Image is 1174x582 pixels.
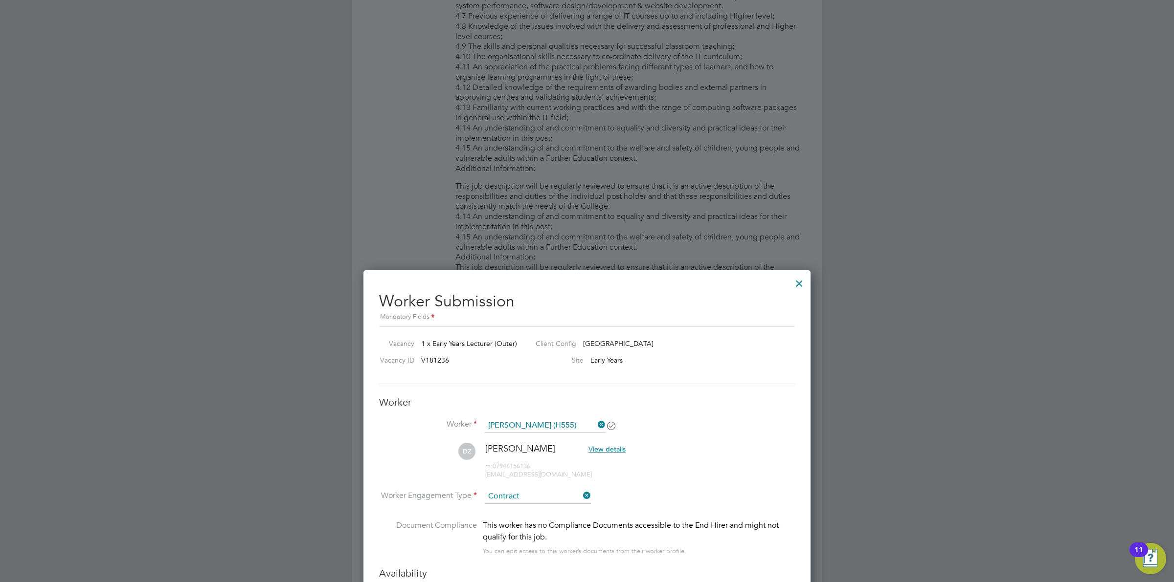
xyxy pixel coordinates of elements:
[458,443,475,460] span: DZ
[485,462,530,470] span: 07946156136
[583,339,654,348] span: [GEOGRAPHIC_DATA]
[421,339,517,348] span: 1 x Early Years Lecturer (Outer)
[528,356,584,365] label: Site
[421,356,449,365] span: V181236
[483,545,686,557] div: You can edit access to this worker’s documents from their worker profile.
[485,470,592,478] span: [EMAIL_ADDRESS][DOMAIN_NAME]
[379,396,795,409] h3: Worker
[485,418,606,433] input: Search for...
[379,419,477,430] label: Worker
[483,519,795,543] div: This worker has no Compliance Documents accessible to the End Hirer and might not qualify for thi...
[590,356,623,365] span: Early Years
[485,443,555,454] span: [PERSON_NAME]
[375,339,414,348] label: Vacancy
[1135,543,1166,574] button: Open Resource Center, 11 new notifications
[379,491,477,501] label: Worker Engagement Type
[375,356,414,365] label: Vacancy ID
[588,445,626,453] span: View details
[485,462,493,470] span: m:
[1134,550,1143,562] div: 11
[379,519,477,555] label: Document Compliance
[528,339,576,348] label: Client Config
[379,567,795,580] h3: Availability
[379,312,795,323] div: Mandatory Fields
[485,489,591,504] input: Select one
[379,284,795,323] h2: Worker Submission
